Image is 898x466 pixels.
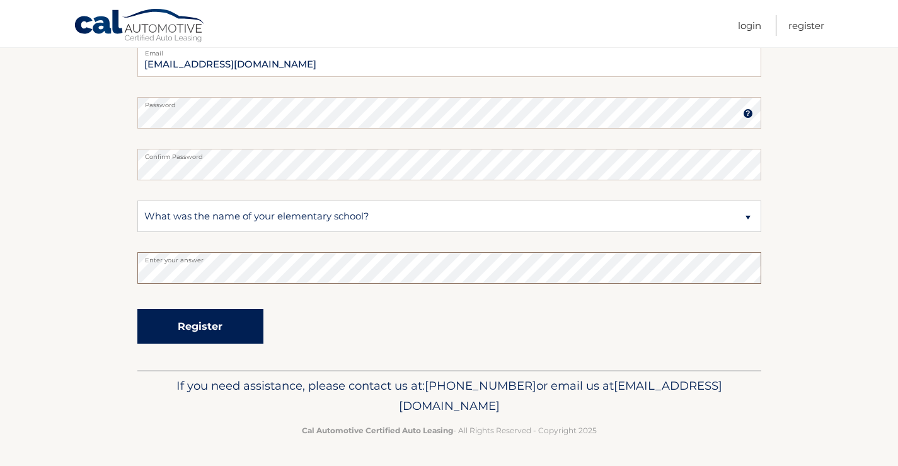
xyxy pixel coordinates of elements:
[399,378,722,413] span: [EMAIL_ADDRESS][DOMAIN_NAME]
[425,378,536,393] span: [PHONE_NUMBER]
[738,15,761,36] a: Login
[137,97,761,107] label: Password
[137,45,761,55] label: Email
[137,309,263,344] button: Register
[788,15,824,36] a: Register
[74,8,206,45] a: Cal Automotive
[137,149,761,159] label: Confirm Password
[146,376,753,416] p: If you need assistance, please contact us at: or email us at
[302,426,453,435] strong: Cal Automotive Certified Auto Leasing
[146,424,753,437] p: - All Rights Reserved - Copyright 2025
[137,252,761,262] label: Enter your answer
[743,108,753,119] img: tooltip.svg
[137,45,761,77] input: Email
